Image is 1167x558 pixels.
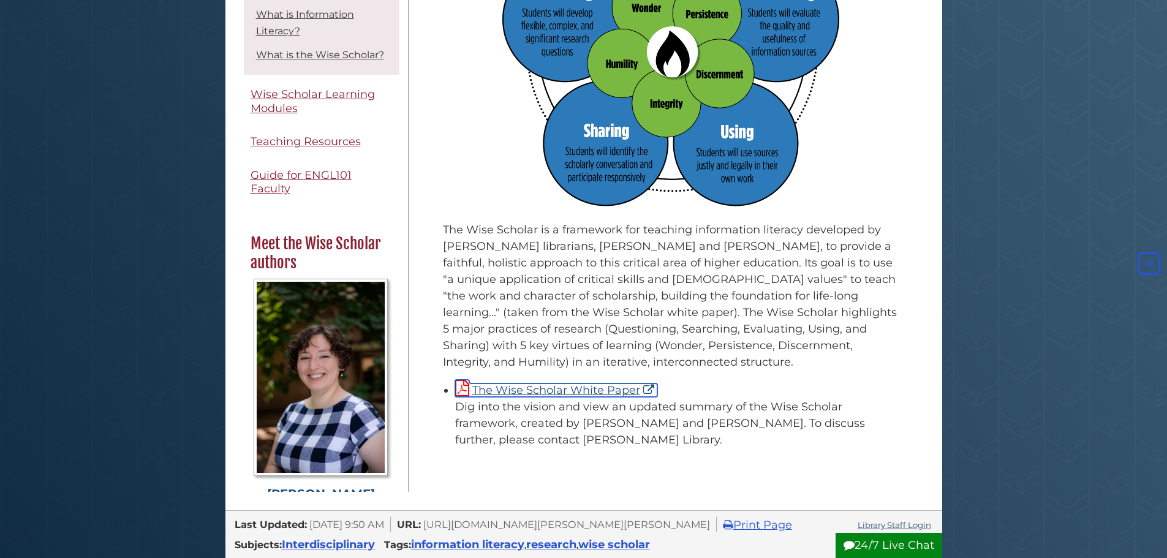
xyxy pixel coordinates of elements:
[1135,257,1164,270] a: Back to Top
[526,538,576,551] a: research
[723,518,792,532] a: Print Page
[251,88,375,115] span: Wise Scholar Learning Modules
[384,538,411,551] span: Tags:
[244,234,398,273] h2: Meet the Wise Scholar authors
[578,538,650,551] a: wise scholar
[251,485,391,503] div: [PERSON_NAME]
[244,81,399,122] a: Wise Scholar Learning Modules
[411,541,650,550] span: , ,
[254,279,388,477] img: Profile Photo
[251,135,361,148] span: Teaching Resources
[455,399,899,448] div: Dig into the vision and view an updated summary of the Wise Scholar framework, created by [PERSON...
[235,518,307,530] span: Last Updated:
[723,519,733,530] i: Print Page
[256,9,354,37] a: What is Information Literacy?
[423,518,710,530] span: [URL][DOMAIN_NAME][PERSON_NAME][PERSON_NAME]
[251,279,391,503] a: Profile Photo [PERSON_NAME]
[235,538,282,551] span: Subjects:
[858,520,931,530] a: Library Staff Login
[282,538,375,551] a: Interdisciplinary
[411,538,524,551] a: information literacy
[309,518,384,530] span: [DATE] 9:50 AM
[244,162,399,203] a: Guide for ENGL101 Faculty
[251,168,352,196] span: Guide for ENGL101 Faculty
[256,49,384,61] a: What is the Wise Scholar?
[443,222,899,371] p: The Wise Scholar is a framework for teaching information literacy developed by [PERSON_NAME] libr...
[397,518,421,530] span: URL:
[455,383,657,397] a: The Wise Scholar White Paper
[244,128,399,156] a: Teaching Resources
[836,533,942,558] button: 24/7 Live Chat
